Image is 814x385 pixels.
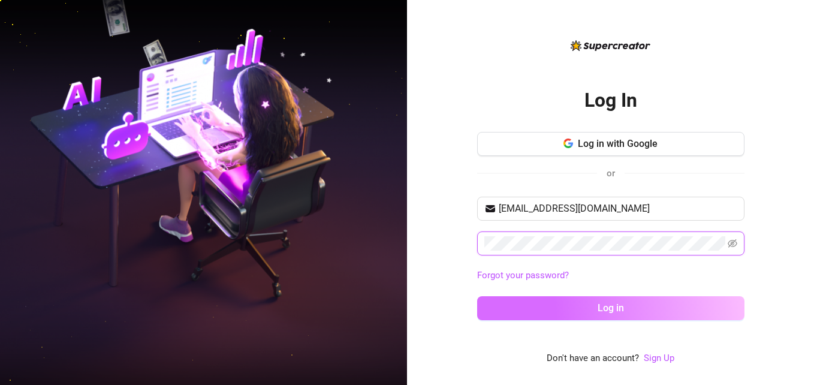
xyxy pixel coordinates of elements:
span: eye-invisible [728,239,737,248]
button: Log in with Google [477,132,744,156]
a: Sign Up [644,353,674,363]
span: or [607,168,615,179]
span: Log in with Google [578,138,658,149]
img: logo-BBDzfeDw.svg [571,40,650,51]
button: Log in [477,296,744,320]
h2: Log In [584,88,637,113]
a: Sign Up [644,351,674,366]
a: Forgot your password? [477,269,744,283]
span: Log in [598,302,624,314]
input: Your email [499,201,737,216]
span: Don't have an account? [547,351,639,366]
a: Forgot your password? [477,270,569,281]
